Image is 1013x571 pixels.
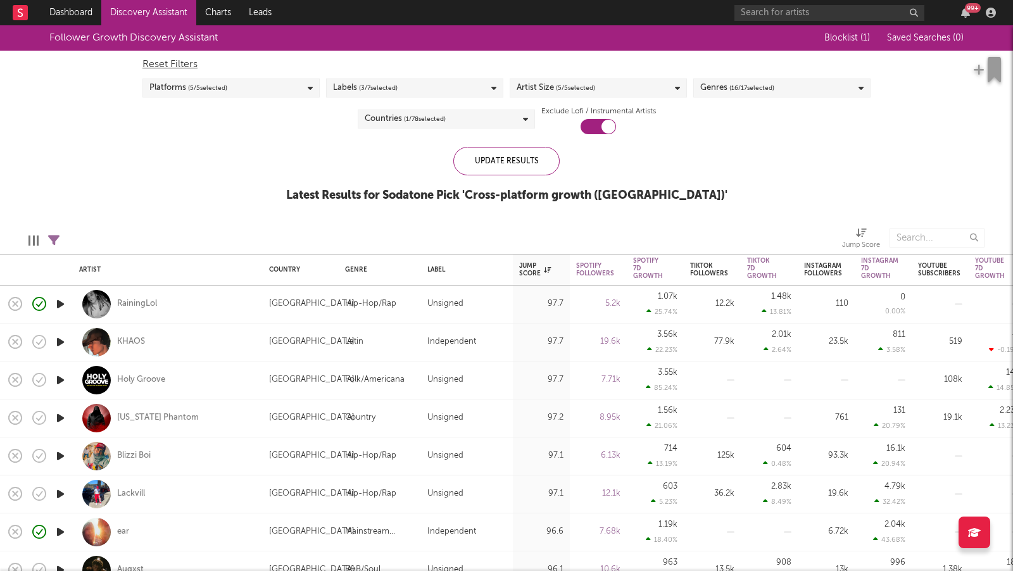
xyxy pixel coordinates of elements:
[771,482,791,491] div: 2.83k
[79,266,250,273] div: Artist
[117,526,129,537] a: ear
[427,372,463,387] div: Unsigned
[519,448,563,463] div: 97.1
[269,448,355,463] div: [GEOGRAPHIC_DATA]
[269,296,355,311] div: [GEOGRAPHIC_DATA]
[842,222,880,259] div: Jump Score
[824,34,870,42] span: Blocklist
[517,80,595,96] div: Artist Size
[427,448,463,463] div: Unsigned
[763,460,791,468] div: 0.48 %
[776,444,791,453] div: 604
[804,296,848,311] div: 110
[651,498,677,506] div: 5.23 %
[771,292,791,301] div: 1.48k
[646,536,677,544] div: 18.40 %
[576,296,620,311] div: 5.2k
[657,330,677,339] div: 3.56k
[776,558,791,567] div: 908
[887,34,964,42] span: Saved Searches
[804,334,848,349] div: 23.5k
[345,266,408,273] div: Genre
[519,524,563,539] div: 96.6
[747,257,777,280] div: Tiktok 7D Growth
[900,293,905,301] div: 0
[142,57,871,72] div: Reset Filters
[893,330,905,339] div: 811
[804,410,848,425] div: 761
[878,346,905,354] div: 3.58 %
[359,80,398,96] span: ( 3 / 7 selected)
[658,520,677,529] div: 1.19k
[842,238,880,253] div: Jump Score
[663,482,677,491] div: 603
[762,308,791,316] div: 13.81 %
[646,422,677,430] div: 21.06 %
[804,524,848,539] div: 6.72k
[646,384,677,392] div: 85.24 %
[700,80,774,96] div: Genres
[886,444,905,453] div: 16.1k
[286,188,727,203] div: Latest Results for Sodatone Pick ' Cross-platform growth ([GEOGRAPHIC_DATA]) '
[269,372,355,387] div: [GEOGRAPHIC_DATA]
[729,80,774,96] span: ( 16 / 17 selected)
[117,298,157,310] a: RainingLol
[648,460,677,468] div: 13.19 %
[269,410,355,425] div: [GEOGRAPHIC_DATA]
[453,147,560,175] div: Update Results
[427,334,476,349] div: Independent
[188,80,227,96] span: ( 5 / 5 selected)
[556,80,595,96] span: ( 5 / 5 selected)
[690,334,734,349] div: 77.9k
[918,334,962,349] div: 519
[345,486,396,501] div: Hip-Hop/Rap
[117,412,199,424] a: [US_STATE] Phantom
[427,486,463,501] div: Unsigned
[345,334,363,349] div: Latin
[690,296,734,311] div: 12.2k
[519,334,563,349] div: 97.7
[804,486,848,501] div: 19.6k
[49,30,218,46] div: Follower Growth Discovery Assistant
[772,330,791,339] div: 2.01k
[48,222,60,259] div: Filters(11 filters active)
[860,34,870,42] span: ( 1 )
[427,296,463,311] div: Unsigned
[690,448,734,463] div: 125k
[345,524,415,539] div: Mainstream Electronic
[345,296,396,311] div: Hip-Hop/Rap
[365,111,446,127] div: Countries
[664,444,677,453] div: 714
[269,334,355,349] div: [GEOGRAPHIC_DATA]
[918,372,962,387] div: 108k
[149,80,227,96] div: Platforms
[658,406,677,415] div: 1.56k
[117,450,151,461] a: Blizzi Boi
[890,229,985,248] input: Search...
[804,448,848,463] div: 93.3k
[117,374,165,386] div: Holy Groove
[519,486,563,501] div: 97.1
[576,262,614,277] div: Spotify Followers
[873,536,905,544] div: 43.68 %
[333,80,398,96] div: Labels
[764,346,791,354] div: 2.64 %
[269,486,355,501] div: [GEOGRAPHIC_DATA]
[427,524,476,539] div: Independent
[576,524,620,539] div: 7.68k
[345,372,405,387] div: Folk/Americana
[633,257,663,280] div: Spotify 7D Growth
[885,308,905,315] div: 0.00 %
[658,368,677,377] div: 3.55k
[117,488,145,499] a: Lackvill
[734,5,924,21] input: Search for artists
[804,262,842,277] div: Instagram Followers
[874,422,905,430] div: 20.79 %
[873,460,905,468] div: 20.94 %
[117,336,145,348] a: KHAOS
[519,410,563,425] div: 97.2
